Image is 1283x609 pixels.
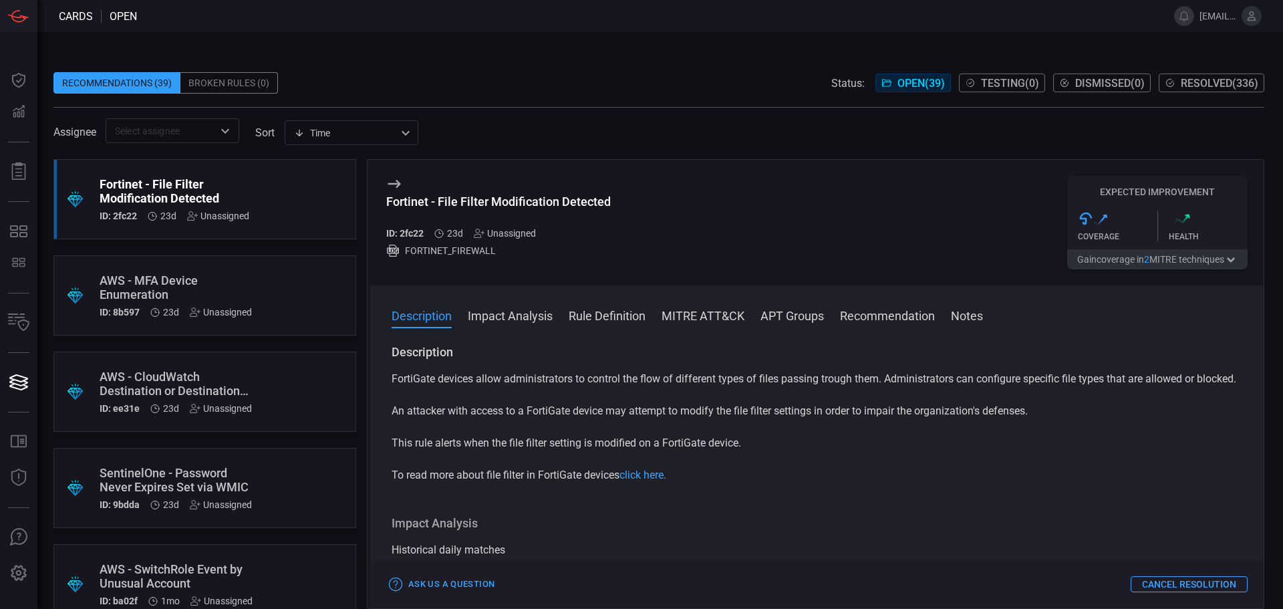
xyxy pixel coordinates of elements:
div: Unassigned [187,211,249,221]
button: Reports [3,156,35,188]
div: Broken Rules (0) [180,72,278,94]
span: Dismissed ( 0 ) [1075,77,1145,90]
button: CHRONICLE RULE-SET [3,247,35,279]
div: Unassigned [190,499,252,510]
div: Unassigned [190,403,252,414]
p: To read more about file filter in FortiGate devices [392,467,1242,483]
button: Gaincoverage in2MITRE techniques [1067,249,1248,269]
span: open [110,10,137,23]
span: Sep 14, 2025 1:02 AM [160,211,176,221]
span: Testing ( 0 ) [981,77,1039,90]
button: Cancel Resolution [1131,576,1248,592]
div: AWS - SwitchRole Event by Unusual Account [100,562,259,590]
h3: Description [392,344,1242,360]
div: Health [1169,232,1248,241]
p: FortiGate devices allow administrators to control the flow of different types of files passing tr... [392,371,1242,387]
div: FORTINET_FIREWALL [386,244,611,257]
div: Recommendations (39) [53,72,180,94]
h5: ID: 8b597 [100,307,140,318]
button: Dismissed(0) [1053,74,1151,92]
span: 2 [1144,254,1149,265]
h5: ID: 9bdda [100,499,140,510]
button: Rule Catalog [3,426,35,458]
input: Select assignee [110,122,213,139]
div: Historical daily matches [392,542,1242,558]
h5: ID: 2fc22 [100,211,137,221]
div: Fortinet - File Filter Modification Detected [100,177,259,205]
h5: Expected Improvement [1067,187,1248,197]
button: Ask Us A Question [3,521,35,554]
div: Fortinet - File Filter Modification Detected [386,195,611,209]
button: MITRE - Detection Posture [3,215,35,247]
span: [EMAIL_ADDRESS][DOMAIN_NAME] [1199,11,1236,21]
button: Description [392,307,452,323]
h5: ID: ba02f [100,596,138,606]
button: Open(39) [875,74,951,92]
button: Recommendation [840,307,935,323]
button: MITRE ATT&CK [662,307,744,323]
button: Testing(0) [959,74,1045,92]
span: Status: [831,77,865,90]
h5: ID: ee31e [100,403,140,414]
button: Resolved(336) [1159,74,1264,92]
button: Cards [3,366,35,398]
span: Assignee [53,126,96,138]
h5: ID: 2fc22 [386,228,424,239]
button: Ask Us a Question [386,574,498,595]
button: Impact Analysis [468,307,553,323]
button: Inventory [3,307,35,339]
div: Time [294,126,397,140]
span: Sep 14, 2025 1:02 AM [163,307,179,318]
div: Unassigned [190,596,253,606]
button: Threat Intelligence [3,462,35,494]
div: AWS - CloudWatch Destination or Destination Policy Manipulation [100,370,259,398]
span: Open ( 39 ) [897,77,945,90]
button: Open [216,122,235,140]
div: Unassigned [474,228,536,239]
a: click here. [619,469,666,481]
div: SentinelOne - Password Never Expires Set via WMIC [100,466,259,494]
div: AWS - MFA Device Enumeration [100,273,259,301]
button: Notes [951,307,983,323]
p: An attacker with access to a FortiGate device may attempt to modify the file filter settings in o... [392,403,1242,419]
h3: Impact Analysis [392,515,1242,531]
span: Sep 14, 2025 1:02 AM [163,403,179,414]
button: Preferences [3,558,35,590]
span: Sep 14, 2025 1:02 AM [163,499,179,510]
button: Detections [3,96,35,128]
div: Coverage [1078,232,1157,241]
div: Unassigned [190,307,252,318]
label: sort [255,126,275,139]
span: Cards [59,10,93,23]
button: APT Groups [760,307,824,323]
span: Resolved ( 336 ) [1181,77,1258,90]
span: Sep 14, 2025 1:02 AM [447,228,463,239]
button: Dashboard [3,64,35,96]
span: Sep 07, 2025 1:03 AM [161,596,180,606]
p: This rule alerts when the file filter setting is modified on a FortiGate device. [392,435,1242,451]
button: Rule Definition [569,307,646,323]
